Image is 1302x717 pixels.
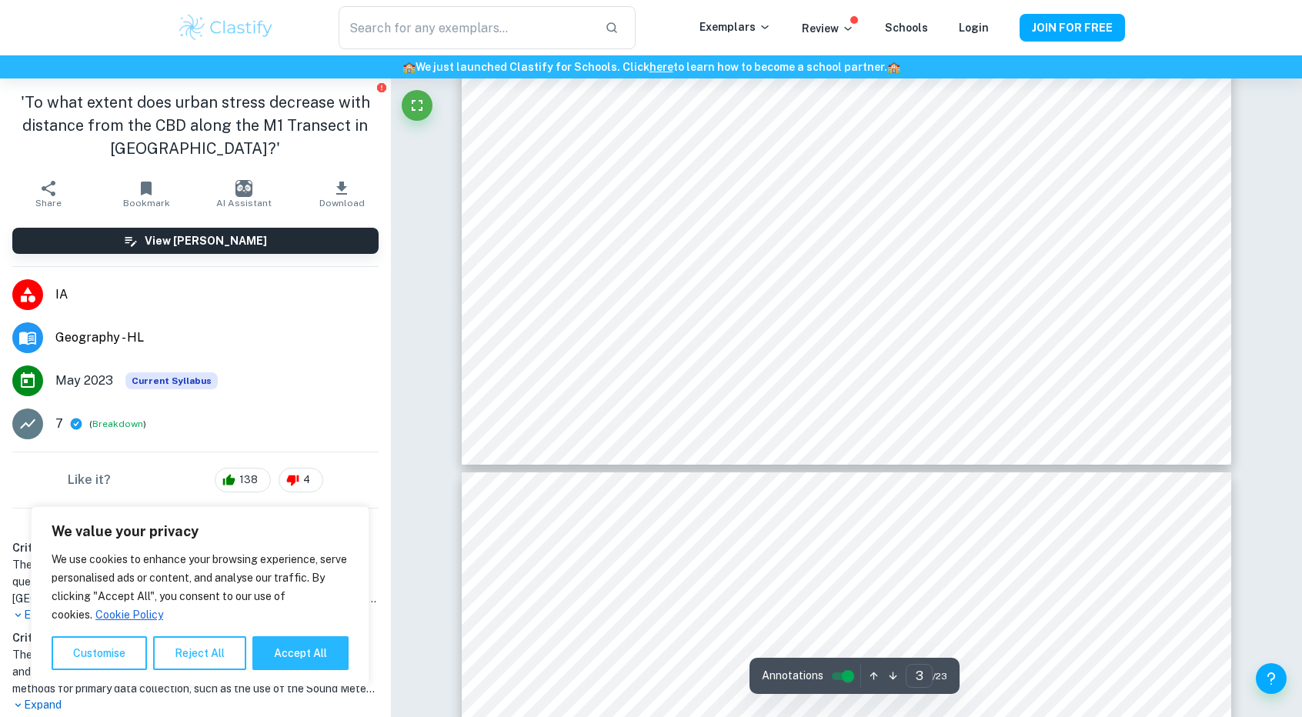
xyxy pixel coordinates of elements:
span: Download [319,198,365,208]
h6: View [PERSON_NAME] [145,232,267,249]
p: Expand [12,697,379,713]
button: Fullscreen [402,90,432,121]
span: AI Assistant [216,198,272,208]
p: We value your privacy [52,522,349,541]
span: May 2023 [55,372,113,390]
p: Expand [12,607,379,623]
button: View [PERSON_NAME] [12,228,379,254]
button: Accept All [252,636,349,670]
span: Share [35,198,62,208]
h6: We just launched Clastify for Schools. Click to learn how to become a school partner. [3,58,1299,75]
span: Current Syllabus [125,372,218,389]
h6: Examiner's summary [6,515,385,533]
input: Search for any exemplars... [339,6,593,49]
button: Report issue [376,82,388,93]
div: 4 [279,468,323,492]
span: 138 [231,472,266,488]
img: Clastify logo [177,12,275,43]
span: ( ) [89,417,146,432]
h6: Criterion A [ 2 / 3 ]: [12,539,379,556]
button: AI Assistant [195,172,293,215]
p: We use cookies to enhance your browsing experience, serve personalised ads or content, and analys... [52,550,349,624]
h6: Criterion B [ 1 / 3 ]: [12,629,379,646]
span: IA [55,285,379,304]
a: Login [959,22,989,34]
button: Customise [52,636,147,670]
button: Reject All [153,636,246,670]
div: We value your privacy [31,506,369,686]
button: Bookmark [98,172,195,215]
span: Bookmark [123,198,170,208]
div: This exemplar is based on the current syllabus. Feel free to refer to it for inspiration/ideas wh... [125,372,218,389]
p: Review [802,20,854,37]
h6: Like it? [68,471,111,489]
button: Breakdown [92,417,143,431]
h1: The student has successfully stated a narrowly focused fieldwork question, exploring urban stress... [12,556,379,607]
span: 🏫 [402,61,416,73]
span: 4 [295,472,319,488]
button: JOIN FOR FREE [1020,14,1125,42]
a: Cookie Policy [95,608,164,622]
span: 🏫 [887,61,900,73]
div: 138 [215,468,271,492]
img: AI Assistant [235,180,252,197]
h1: 'To what extent does urban stress decrease with distance from the CBD along the M1 Transect in [G... [12,91,379,160]
p: 7 [55,415,63,433]
p: Exemplars [699,18,771,35]
span: Annotations [762,668,823,684]
span: / 23 [933,669,947,683]
button: Help and Feedback [1256,663,1287,694]
h1: The student precisely described the methods selected for both primary and secondary data collecti... [12,646,379,697]
span: Geography - HL [55,328,379,347]
a: here [649,61,673,73]
a: Schools [885,22,928,34]
button: Download [293,172,391,215]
